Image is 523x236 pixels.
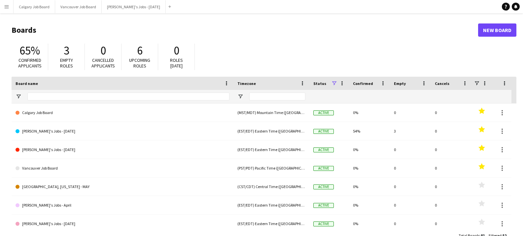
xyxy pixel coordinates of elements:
[478,23,516,37] a: New Board
[174,43,179,58] span: 0
[431,140,472,159] div: 0
[19,43,40,58] span: 65%
[137,43,143,58] span: 6
[233,159,309,177] div: (PST/PDT) Pacific Time ([GEOGRAPHIC_DATA] & [GEOGRAPHIC_DATA])
[233,196,309,214] div: (EST/EDT) Eastern Time ([GEOGRAPHIC_DATA] & [GEOGRAPHIC_DATA])
[431,177,472,196] div: 0
[233,177,309,196] div: (CST/CDT) Central Time ([GEOGRAPHIC_DATA] & [GEOGRAPHIC_DATA])
[349,159,390,177] div: 0%
[349,196,390,214] div: 0%
[313,81,326,86] span: Status
[390,159,431,177] div: 0
[390,196,431,214] div: 0
[313,203,334,208] span: Active
[233,215,309,233] div: (EST/EDT) Eastern Time ([GEOGRAPHIC_DATA] & [GEOGRAPHIC_DATA])
[16,140,229,159] a: [PERSON_NAME]'s Jobs - [DATE]
[170,57,183,69] span: Roles [DATE]
[349,177,390,196] div: 0%
[390,215,431,233] div: 0
[431,103,472,122] div: 0
[349,140,390,159] div: 0%
[16,103,229,122] a: Calgary Job Board
[431,159,472,177] div: 0
[12,25,478,35] h1: Boards
[349,103,390,122] div: 0%
[18,57,42,69] span: Confirmed applicants
[60,57,73,69] span: Empty roles
[16,159,229,177] a: Vancouver Job Board
[431,122,472,140] div: 0
[16,122,229,140] a: [PERSON_NAME]'s Jobs - [DATE]
[435,81,449,86] span: Cancels
[233,103,309,122] div: (MST/MDT) Mountain Time ([GEOGRAPHIC_DATA] & [GEOGRAPHIC_DATA])
[313,166,334,171] span: Active
[353,81,373,86] span: Confirmed
[390,177,431,196] div: 0
[249,93,305,100] input: Timezone Filter Input
[100,43,106,58] span: 0
[91,57,115,69] span: Cancelled applicants
[313,110,334,115] span: Active
[390,122,431,140] div: 3
[233,140,309,159] div: (EST/EDT) Eastern Time ([GEOGRAPHIC_DATA] & [GEOGRAPHIC_DATA])
[16,177,229,196] a: [GEOGRAPHIC_DATA], [US_STATE] - MAY
[313,221,334,226] span: Active
[237,81,256,86] span: Timezone
[16,196,229,215] a: [PERSON_NAME]'s Jobs - April
[313,147,334,152] span: Active
[390,103,431,122] div: 0
[16,94,21,99] button: Open Filter Menu
[102,0,166,13] button: [PERSON_NAME]'s Jobs - [DATE]
[431,215,472,233] div: 0
[431,196,472,214] div: 0
[129,57,150,69] span: Upcoming roles
[349,122,390,140] div: 54%
[313,184,334,189] span: Active
[14,0,55,13] button: Calgary Job Board
[237,94,243,99] button: Open Filter Menu
[55,0,102,13] button: Vancouver Job Board
[16,81,38,86] span: Board name
[390,140,431,159] div: 0
[394,81,406,86] span: Empty
[233,122,309,140] div: (EST/EDT) Eastern Time ([GEOGRAPHIC_DATA] & [GEOGRAPHIC_DATA])
[27,93,229,100] input: Board name Filter Input
[349,215,390,233] div: 0%
[313,129,334,134] span: Active
[16,215,229,233] a: [PERSON_NAME]'s Jobs - [DATE]
[64,43,69,58] span: 3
